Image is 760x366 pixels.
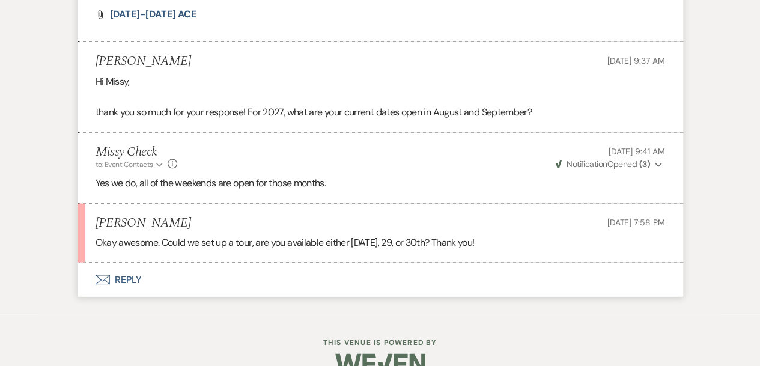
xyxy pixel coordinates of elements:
[607,55,664,66] span: [DATE] 9:37 AM
[96,104,665,120] p: thank you so much for your response! For 2027, what are your current dates open in August and Sep...
[96,159,165,169] button: to: Event Contacts
[639,158,649,169] strong: ( 3 )
[608,145,664,156] span: [DATE] 9:41 AM
[110,8,197,20] span: [DATE]-[DATE] ACE
[96,215,191,230] h5: [PERSON_NAME]
[96,234,665,250] p: Okay awesome. Could we set up a tour, are you available either [DATE], 29, or 30th? Thank you!
[96,175,665,191] p: Yes we do, all of the weekends are open for those months.
[96,53,191,69] h5: [PERSON_NAME]
[554,157,665,170] button: NotificationOpened (3)
[556,158,650,169] span: Opened
[78,263,683,296] button: Reply
[96,73,665,89] p: Hi Missy,
[607,216,664,227] span: [DATE] 7:58 PM
[567,158,607,169] span: Notification
[96,144,177,159] h5: Missy Check
[96,159,153,169] span: to: Event Contacts
[110,10,197,19] a: [DATE]-[DATE] ACE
